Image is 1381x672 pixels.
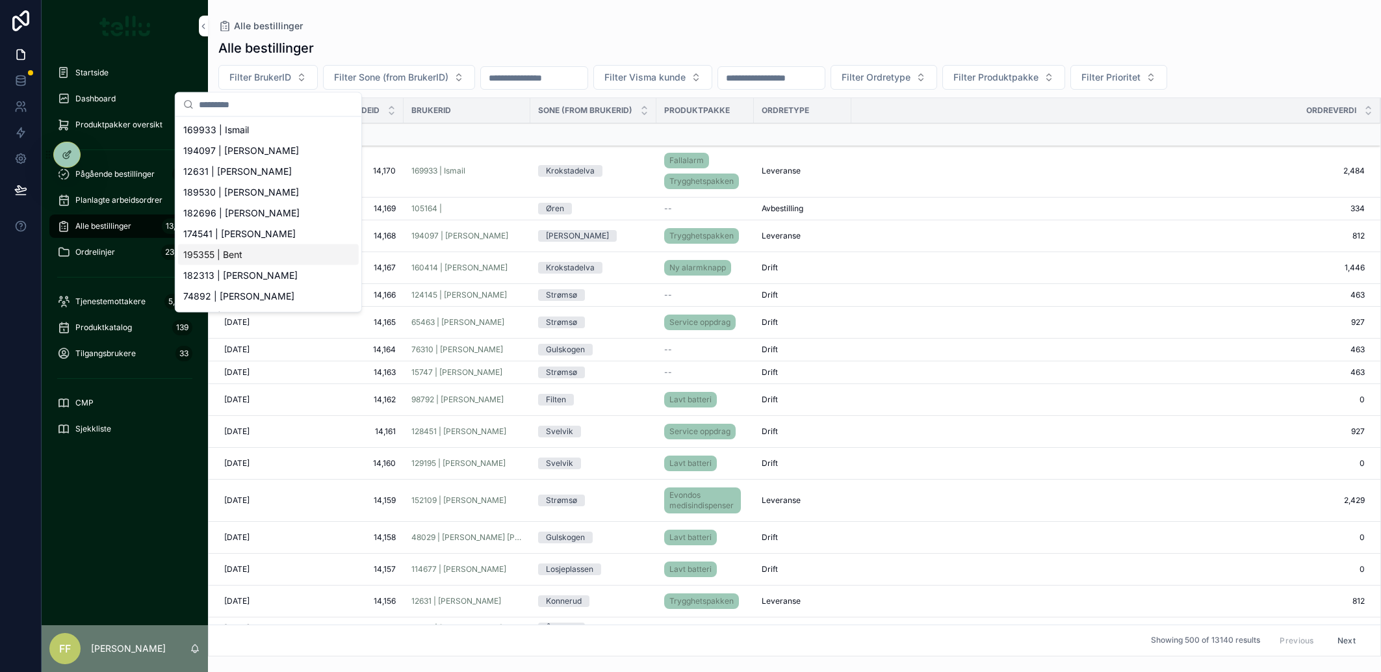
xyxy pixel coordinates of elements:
a: Trygghetspakken [664,593,739,609]
a: Lavt batteri [664,456,717,471]
span: Trygghetspakken [669,596,734,606]
span: 14,164 [314,344,396,355]
span: Filter BrukerID [229,71,291,84]
a: -- [664,344,746,355]
span: 182696 | [PERSON_NAME] [183,207,300,220]
a: Krokstadelva [538,165,649,177]
a: Drift [762,344,844,355]
div: Konnerud [546,595,582,607]
a: Trygghetspakken [664,226,746,246]
a: Strømsø [538,289,649,301]
a: 194097 | [PERSON_NAME] [411,231,523,241]
a: Drift [762,317,844,328]
span: 189530 | [PERSON_NAME] [183,186,299,199]
a: 105164 | [411,203,442,214]
span: Drift [762,426,778,437]
span: 0 [851,394,1365,405]
a: Alle bestillinger13,140 [49,214,200,238]
a: Strømsø [538,367,649,378]
span: -- [664,344,672,355]
span: Lavt batteri [669,532,712,543]
a: Filten [538,394,649,406]
a: [DATE] [224,495,298,506]
a: 0 [851,532,1365,543]
a: 14,159 [314,495,396,506]
a: Strømsø [538,495,649,506]
a: Ny alarmknapp [664,260,731,276]
span: Alle bestillinger [75,221,131,231]
span: Ordreverdi [1306,105,1356,116]
a: 128451 | [PERSON_NAME] [411,426,506,437]
a: 927 [851,317,1365,328]
a: 48029 | [PERSON_NAME] [PERSON_NAME] [411,532,523,543]
a: Lavt batteri [664,453,746,474]
span: Showing 500 of 13140 results [1151,636,1260,646]
a: 2,484 [851,166,1365,176]
a: Sjekkliste [49,417,200,441]
span: 14,163 [314,367,396,378]
div: Strømsø [546,367,577,378]
div: Gulskogen [546,344,585,355]
div: 182 [172,166,192,182]
button: Select Button [831,65,937,90]
a: CMP [49,391,200,415]
a: 3,356 [851,623,1365,634]
a: Øren [538,203,649,214]
span: Filter Visma kunde [604,71,686,84]
a: Avbestilling [762,203,844,214]
a: Drift [762,290,844,300]
a: 14,165 [314,317,396,328]
a: 76310 | [PERSON_NAME] [411,344,523,355]
a: -- [664,623,746,634]
span: 169933 | Ismail [183,123,249,136]
a: Lavt batteri [664,389,746,410]
a: Leveranse [762,596,844,606]
span: 169933 | Ismail [411,166,465,176]
span: BrukerID [411,105,451,116]
span: Produktkatalog [75,322,132,333]
div: Losjeplassen [546,563,593,575]
span: Drift [762,263,778,273]
span: Trygghetspakken [669,176,734,187]
a: 14,161 [314,426,396,437]
a: 152109 | [PERSON_NAME] [411,495,523,506]
span: Filter Produktpakke [953,71,1039,84]
span: Planlagte arbeidsordrer [75,195,162,205]
a: [PERSON_NAME] [538,230,649,242]
a: Tilgangsbrukere33 [49,342,200,365]
span: Drift [762,367,778,378]
a: 65463 | [PERSON_NAME] [411,317,523,328]
span: Produktpakke [664,105,730,116]
a: Trygghetspakken [664,591,746,612]
a: 160414 | [PERSON_NAME] [411,263,508,273]
span: 124145 | [PERSON_NAME] [411,290,507,300]
a: Trygghetspakken [664,174,739,189]
a: 14,157 [314,564,396,575]
a: Leveranse [762,495,844,506]
span: Ordretype [762,105,809,116]
span: 12631 | [PERSON_NAME] [183,165,292,178]
a: 129195 | [PERSON_NAME] [411,458,506,469]
div: Krokstadelva [546,165,595,177]
a: Lavt batteri [664,562,717,577]
span: 182313 | [PERSON_NAME] [183,269,298,282]
a: Produktkatalog139 [49,316,200,339]
a: Svelvik [538,426,649,437]
a: 65463 | [PERSON_NAME] [411,317,504,328]
div: [PERSON_NAME] [546,230,609,242]
span: Leveranse [762,231,801,241]
a: Alle bestillinger [218,19,303,32]
span: 12631 | [PERSON_NAME] [411,596,501,606]
a: Leveranse [762,231,844,241]
span: Ordrelinjer [75,247,115,257]
a: Lavt batteri [664,392,717,407]
div: Gulskogen [546,532,585,543]
div: Strømsø [546,289,577,301]
span: 463 [851,344,1365,355]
